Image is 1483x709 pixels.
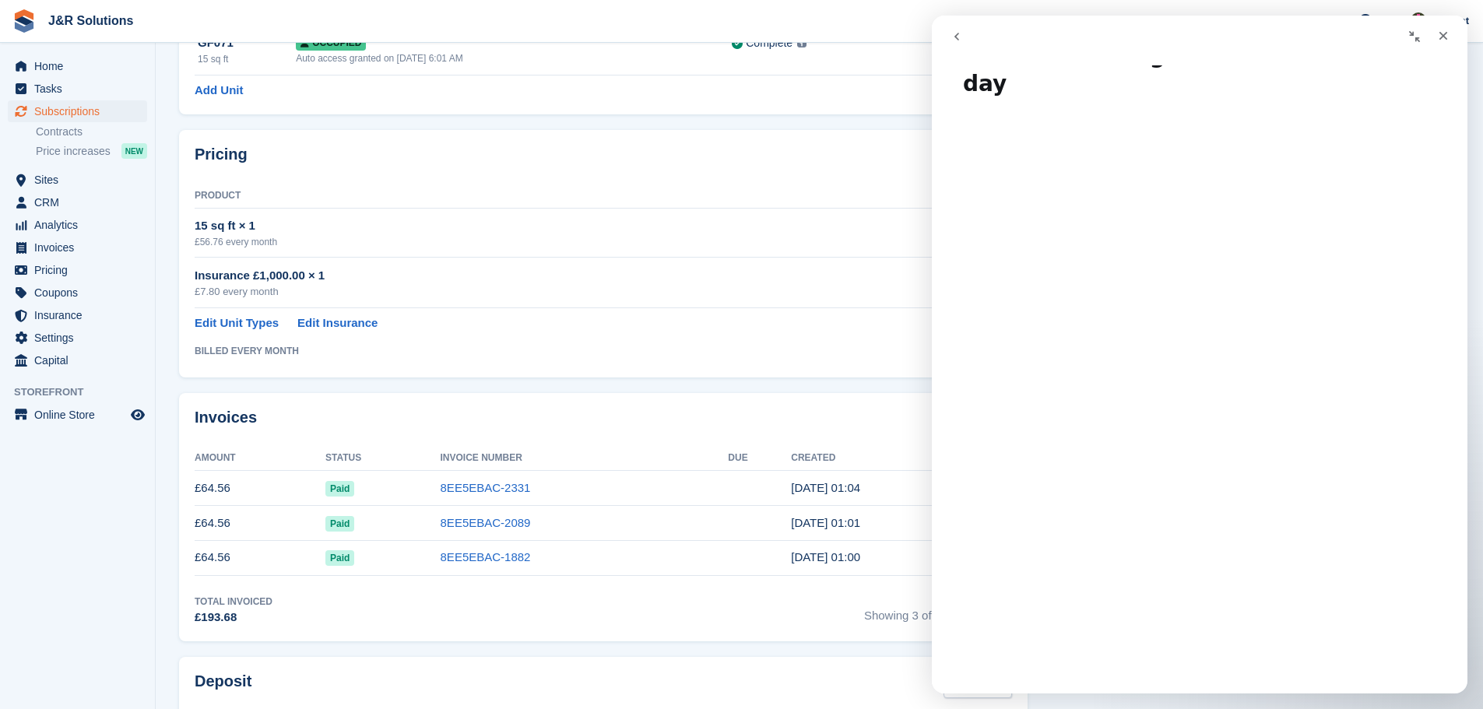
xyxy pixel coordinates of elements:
[325,446,440,471] th: Status
[728,446,791,471] th: Due
[1298,12,1329,28] span: Create
[879,184,1012,209] th: Total
[441,516,531,529] a: 8EE5EBAC-2089
[864,595,1012,627] span: Showing 3 of 3 total invoices
[195,267,879,285] div: Insurance £1,000.00 × 1
[1411,12,1426,28] img: Julie Morgan
[1375,12,1397,28] span: Help
[34,191,128,213] span: CRM
[195,284,879,300] div: £7.80 every month
[34,100,128,122] span: Subscriptions
[34,237,128,258] span: Invoices
[879,258,1012,308] td: £7.80
[34,304,128,326] span: Insurance
[8,304,147,326] a: menu
[198,34,296,52] div: GF071
[34,78,128,100] span: Tasks
[441,550,531,563] a: 8EE5EBAC-1882
[325,481,354,497] span: Paid
[296,35,366,51] span: Occupied
[34,327,128,349] span: Settings
[34,214,128,236] span: Analytics
[746,35,792,51] div: Complete
[36,125,147,139] a: Contracts
[8,169,147,191] a: menu
[36,142,147,160] a: Price increases NEW
[791,550,860,563] time: 2025-06-21 00:00:15 UTC
[36,144,111,159] span: Price increases
[195,595,272,609] div: Total Invoiced
[8,191,147,213] a: menu
[8,404,147,426] a: menu
[1429,13,1469,29] span: Account
[791,516,860,529] time: 2025-07-21 00:01:43 UTC
[195,506,325,541] td: £64.56
[8,100,147,122] a: menu
[195,82,243,100] a: Add Unit
[8,327,147,349] a: menu
[879,341,1012,359] div: £64.56
[34,55,128,77] span: Home
[8,55,147,77] a: menu
[121,143,147,159] div: NEW
[297,314,378,332] a: Edit Insurance
[195,409,257,434] h2: Invoices
[8,78,147,100] a: menu
[8,259,147,281] a: menu
[195,314,279,332] a: Edit Unit Types
[34,349,128,371] span: Capital
[441,446,729,471] th: Invoice Number
[8,282,147,304] a: menu
[195,540,325,575] td: £64.56
[195,471,325,506] td: £64.56
[296,51,732,65] div: Auto access granted on [DATE] 6:01 AM
[8,214,147,236] a: menu
[34,404,128,426] span: Online Store
[42,8,139,33] a: J&R Solutions
[325,550,354,566] span: Paid
[797,38,807,47] img: icon-info-grey-7440780725fd019a000dd9b08b2336e03edf1995a4989e88bcd33f0948082b44.svg
[195,184,879,209] th: Product
[14,384,155,400] span: Storefront
[325,516,354,532] span: Paid
[34,259,128,281] span: Pricing
[932,16,1467,693] iframe: Intercom live chat
[195,344,879,358] div: BILLED EVERY MONTH
[34,169,128,191] span: Sites
[34,282,128,304] span: Coupons
[879,208,1012,257] td: £56.76
[12,9,36,33] img: stora-icon-8386f47178a22dfd0bd8f6a31ec36ba5ce8667c1dd55bd0f319d3a0aa187defe.svg
[195,146,248,171] h2: Pricing
[441,481,531,494] a: 8EE5EBAC-2331
[791,481,860,494] time: 2025-08-21 00:04:08 UTC
[8,349,147,371] a: menu
[791,446,1012,471] th: Created
[8,237,147,258] a: menu
[195,217,879,235] div: 15 sq ft × 1
[195,235,879,249] div: £56.76 every month
[195,609,272,627] div: £193.68
[128,405,147,424] a: Preview store
[198,52,296,66] div: 15 sq ft
[195,446,325,471] th: Amount
[195,672,251,698] h2: Deposit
